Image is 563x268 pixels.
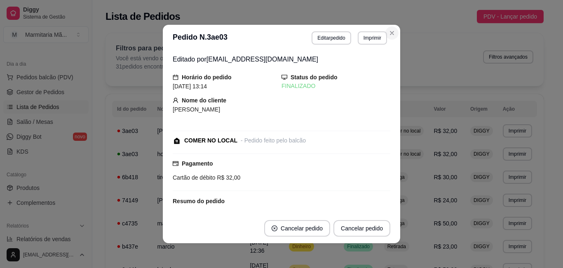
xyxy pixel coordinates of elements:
strong: Resumo do pedido [173,198,225,204]
strong: Status do pedido [291,74,338,81]
span: desktop [281,74,287,80]
div: - Pedido feito pelo balcão [241,136,306,145]
strong: Nome do cliente [182,97,226,104]
div: FINALIZADO [281,82,390,90]
button: Close [385,26,399,40]
span: Editado por [EMAIL_ADDRESS][DOMAIN_NAME] [173,56,318,63]
span: R$ 32,00 [216,174,241,181]
button: Imprimir [358,31,387,45]
span: [PERSON_NAME] [173,106,220,113]
h3: Pedido N. 3ae03 [173,31,228,45]
button: Editarpedido [312,31,351,45]
span: [DATE] 13:14 [173,83,207,90]
strong: Horário do pedido [182,74,232,81]
button: Cancelar pedido [333,220,390,237]
button: close-circleCancelar pedido [264,220,330,237]
span: credit-card [173,161,178,166]
span: calendar [173,74,178,80]
div: COMER NO LOCAL [184,136,237,145]
span: Cartão de débito [173,174,216,181]
span: close-circle [272,225,277,231]
strong: Pagamento [182,160,213,167]
span: user [173,97,178,103]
